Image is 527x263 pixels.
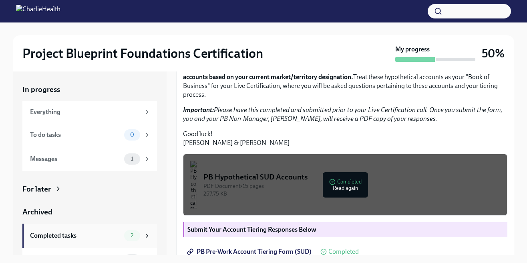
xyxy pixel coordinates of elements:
[183,106,214,114] strong: Important:
[22,84,157,95] a: In progress
[22,184,51,194] div: For later
[22,224,157,248] a: Completed tasks2
[203,182,501,190] div: PDF Document • 15 pages
[183,244,317,260] a: PB Pre-Work Account Tiering Form (SUD)
[126,232,138,239] span: 2
[203,172,501,182] div: PB Hypothetical SUD Accounts
[328,249,359,255] span: Completed
[190,161,197,209] img: PB Hypothetical SUD Accounts
[482,46,505,61] h3: 50%
[22,45,263,61] h2: Project Blueprint Foundations Certification
[30,108,140,116] div: Everything
[22,207,157,217] a: Archived
[183,154,507,216] button: PB Hypothetical SUD AccountsPDF Document•15 pages257.75 KBCompletedRead again
[30,155,121,163] div: Messages
[395,45,430,54] strong: My progress
[187,226,316,233] strong: Submit Your Account Tiering Responses Below
[30,130,121,139] div: To do tasks
[125,132,139,138] span: 0
[126,156,138,162] span: 1
[189,248,312,256] span: PB Pre-Work Account Tiering Form (SUD)
[22,184,157,194] a: For later
[203,190,501,198] div: 257.75 KB
[22,147,157,171] a: Messages1
[16,5,60,18] img: CharlieHealth
[30,231,121,240] div: Completed tasks
[183,106,502,122] em: Please have this completed and submitted prior to your Live Certification call. Once you submit t...
[183,130,507,147] p: Good luck! [PERSON_NAME] & [PERSON_NAME]
[22,123,157,147] a: To do tasks0
[22,101,157,123] a: Everything
[183,64,507,99] p: In preparation for your Project Blueprint Live Certification, please take the time to Treat these...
